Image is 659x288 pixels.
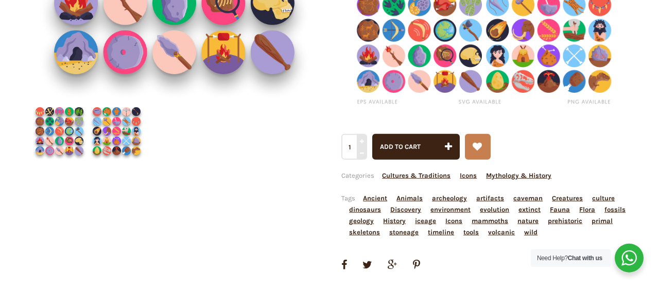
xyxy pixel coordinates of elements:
a: Icons [460,172,477,179]
a: artifacts [476,194,504,202]
a: dinosaurs [349,206,381,213]
a: tools [463,228,479,236]
a: mammoths [472,217,508,225]
strong: Chat with us [568,255,602,262]
span: Categories [341,172,551,179]
a: Ancient [363,194,387,202]
a: caveman [513,194,543,202]
a: volcanic [488,228,515,236]
a: Creatures [552,194,583,202]
a: Cultures & Traditions [382,172,450,179]
a: skeletons [349,228,380,236]
a: evolution [480,206,509,213]
a: stoneage [389,228,419,236]
a: prehistoric [548,217,582,225]
a: archeology [432,194,467,202]
a: Icons [445,217,462,225]
a: Fauna [550,206,570,213]
a: environment [430,206,471,213]
span: Need Help? [537,255,602,262]
a: Animals [396,194,423,202]
a: culture [592,194,615,202]
a: primal [592,217,613,225]
a: fossils [604,206,626,213]
a: geology [349,217,374,225]
span: Tags [341,194,626,236]
span: Add to cart [380,143,421,150]
a: timeline [428,228,454,236]
a: iceage [415,217,436,225]
a: wild [524,228,537,236]
a: Discovery [390,206,421,213]
a: Flora [579,206,595,213]
a: nature [517,217,539,225]
a: extinct [518,206,541,213]
a: Mythology & History [486,172,551,179]
input: Qty [341,134,366,160]
a: History [383,217,406,225]
button: Add to cart [372,134,460,160]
